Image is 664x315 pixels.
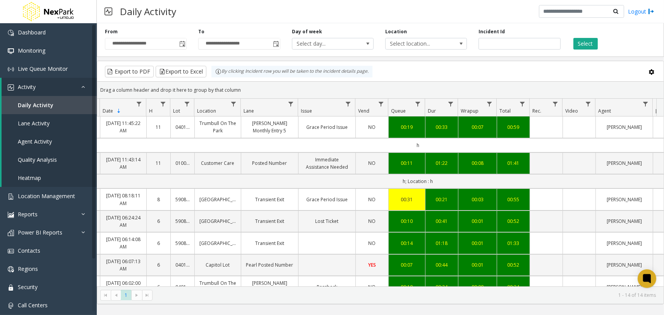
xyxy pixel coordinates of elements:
[18,65,68,72] span: Live Queue Monitor
[116,2,180,21] h3: Daily Activity
[463,261,492,269] div: 00:01
[463,159,492,167] div: 00:08
[303,283,351,291] a: Passback
[8,48,14,54] img: 'icon'
[116,108,122,114] span: Sortable
[430,159,453,167] div: 01:22
[502,159,525,167] a: 01:41
[105,214,142,229] a: [DATE] 06:24:24 AM
[199,120,236,134] a: Trumbull On The Park
[151,261,166,269] a: 6
[105,156,142,171] a: [DATE] 11:43:14 AM
[105,279,142,294] a: [DATE] 06:02:00 AM
[199,261,236,269] a: Capitol Lot
[97,99,664,286] div: Data table
[463,283,492,291] a: 00:00
[8,284,14,291] img: 'icon'
[601,217,648,225] a: [PERSON_NAME]
[199,279,236,294] a: Trumbull On The Park
[532,108,541,114] span: Rec.
[2,114,97,132] a: Lane Activity
[286,99,296,109] a: Lane Filter Menu
[598,108,611,114] span: Agent
[151,196,166,203] a: 8
[358,108,369,114] span: Vend
[640,99,651,109] a: Agent Filter Menu
[157,292,656,298] kendo-pager-info: 1 - 14 of 14 items
[393,217,420,225] a: 00:10
[648,7,654,15] img: logout
[550,99,561,109] a: Rec. Filter Menu
[199,217,236,225] a: [GEOGRAPHIC_DATA]
[158,99,168,109] a: H Filter Menu
[393,240,420,247] div: 00:14
[376,99,386,109] a: Vend Filter Menu
[151,159,166,167] a: 11
[430,283,453,291] div: 00:24
[2,78,97,96] a: Activity
[502,217,525,225] a: 00:52
[151,123,166,131] a: 11
[8,248,14,254] img: 'icon'
[573,38,598,50] button: Select
[463,217,492,225] div: 00:01
[393,283,420,291] div: 00:10
[601,261,648,269] a: [PERSON_NAME]
[18,174,41,181] span: Heatmap
[430,240,453,247] a: 01:18
[246,120,293,134] a: [PERSON_NAME] Monthly Entry 5
[360,283,384,291] a: NO
[292,28,322,35] label: Day of week
[175,283,190,291] a: 040139
[244,108,254,114] span: Lane
[463,240,492,247] a: 00:01
[393,123,420,131] a: 00:19
[18,247,40,254] span: Contacts
[517,99,528,109] a: Total Filter Menu
[18,211,38,218] span: Reports
[385,28,407,35] label: Location
[484,99,495,109] a: Wrapup Filter Menu
[246,159,293,167] a: Posted Number
[198,28,204,35] label: To
[479,28,505,35] label: Incident Id
[175,217,190,225] a: 590806
[18,301,48,309] span: Call Centers
[18,229,62,236] span: Power BI Reports
[502,196,525,203] div: 00:55
[246,261,293,269] a: Pearl Posted Number
[2,96,97,114] a: Daily Activity
[430,123,453,131] a: 00:33
[369,284,376,290] span: NO
[175,159,190,167] a: 010016
[211,66,372,77] div: By clicking Incident row you will be taken to the incident details page.
[2,151,97,169] a: Quality Analysis
[8,30,14,36] img: 'icon'
[502,240,525,247] div: 01:33
[565,108,578,114] span: Video
[292,38,357,49] span: Select day...
[463,123,492,131] a: 00:07
[446,99,456,109] a: Dur Filter Menu
[343,99,353,109] a: Issue Filter Menu
[303,217,351,225] a: Lost Ticket
[430,217,453,225] a: 00:41
[303,156,351,171] a: Immediate Assistance Needed
[18,47,45,54] span: Monitoring
[175,261,190,269] a: 040188
[18,192,75,200] span: Location Management
[502,283,525,291] a: 00:34
[199,240,236,247] a: [GEOGRAPHIC_DATA]
[601,240,648,247] a: [PERSON_NAME]
[360,159,384,167] a: NO
[105,66,154,77] button: Export to PDF
[368,262,376,268] span: YES
[18,29,46,36] span: Dashboard
[149,108,153,114] span: H
[393,159,420,167] div: 00:11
